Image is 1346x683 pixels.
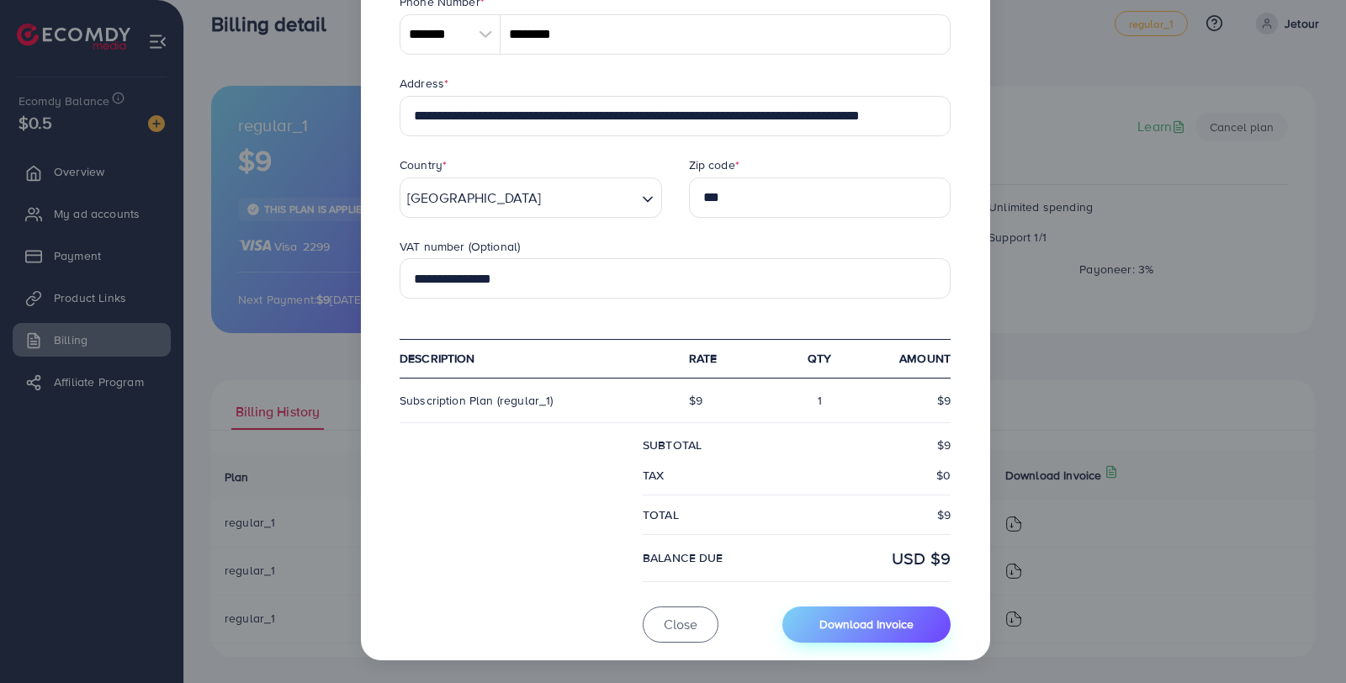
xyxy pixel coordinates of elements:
div: $9 [797,437,964,453]
span: Close [664,615,697,633]
iframe: Chat [1274,607,1333,670]
div: 1 [771,392,868,409]
div: Amount [868,350,965,367]
div: $0 [797,467,964,484]
div: Subscription Plan (regular_1) [386,392,676,409]
input: Search for option [547,185,635,211]
button: Download Invoice [782,606,951,643]
div: $9 [797,506,964,523]
label: Address [400,75,448,92]
div: balance due [629,546,797,570]
div: Search for option [400,177,662,218]
label: Zip code [689,156,739,173]
div: Description [386,350,676,367]
label: Country [400,156,447,173]
div: USD $9 [797,546,964,570]
div: $9 [868,392,965,409]
div: Rate [676,350,772,367]
span: [GEOGRAPHIC_DATA] [404,185,545,211]
div: $9 [676,392,772,409]
span: Download Invoice [819,616,914,633]
div: subtotal [629,437,797,453]
div: Tax [629,467,797,484]
button: Close [643,606,718,643]
label: VAT number (Optional) [400,238,520,255]
div: Total [629,506,797,523]
div: qty [771,350,868,367]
